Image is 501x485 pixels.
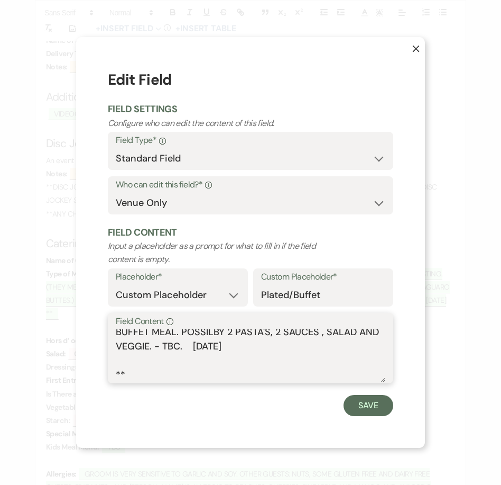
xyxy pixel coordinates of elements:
[116,329,385,382] textarea: Plated - THEY MAY WANT TO DO A PASTA BAR. THEY TALKED WITH [PERSON_NAME] AT THE [DATE] TASTING. (...
[108,69,393,91] h1: Edit Field
[261,270,385,285] label: Custom Placeholder*
[344,395,393,416] button: Save
[116,314,385,329] label: Field Content
[116,177,385,193] label: Who can edit this field?*
[108,103,393,116] h2: Field Settings
[108,226,393,239] h2: Field Content
[116,270,240,285] label: Placeholder*
[108,239,336,266] p: Input a placeholder as a prompt for what to fill in if the field content is empty.
[108,116,336,130] p: Configure who can edit the content of this field.
[116,133,385,148] label: Field Type*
